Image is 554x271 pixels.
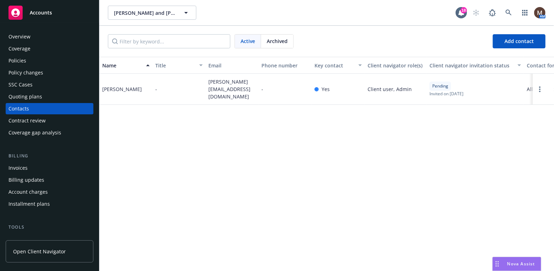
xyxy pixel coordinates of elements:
div: Billing updates [8,174,44,186]
div: Policies [8,55,26,66]
div: Account charges [8,186,48,198]
button: Nova Assist [492,257,541,271]
button: [PERSON_NAME] and [PERSON_NAME] [108,6,196,20]
span: Client user, Admin [368,85,412,93]
a: Overview [6,31,93,42]
a: Contract review [6,115,93,126]
div: Title [155,62,195,69]
div: Phone number [261,62,309,69]
a: Report a Bug [485,6,500,20]
a: Coverage [6,43,93,54]
div: Client navigator role(s) [368,62,424,69]
a: Quoting plans [6,91,93,102]
span: - [261,85,263,93]
div: Coverage gap analysis [8,127,61,138]
img: photo [534,7,546,18]
a: Accounts [6,3,93,23]
div: [PERSON_NAME] [102,85,142,93]
input: Filter by keyword... [108,34,230,48]
a: Manage files [6,234,93,245]
div: Contacts [8,103,29,114]
span: Nova Assist [507,261,535,267]
span: Archived [267,37,288,45]
div: Tools [6,224,93,231]
div: Client navigator invitation status [429,62,513,69]
a: Installment plans [6,198,93,210]
a: Billing updates [6,174,93,186]
div: 18 [461,7,467,13]
a: Start snowing [469,6,483,20]
button: Client navigator role(s) [365,57,427,74]
a: Contacts [6,103,93,114]
button: Client navigator invitation status [427,57,524,74]
button: Email [206,57,259,74]
a: Invoices [6,162,93,174]
a: Coverage gap analysis [6,127,93,138]
div: Installment plans [8,198,50,210]
a: Switch app [518,6,532,20]
a: Open options [536,85,544,94]
div: Key contact [314,62,354,69]
a: SSC Cases [6,79,93,90]
div: Overview [8,31,30,42]
button: Key contact [312,57,365,74]
span: Open Client Navigator [13,248,66,255]
span: Yes [322,85,330,93]
button: Add contact [493,34,546,48]
div: Billing [6,152,93,159]
span: Active [241,37,255,45]
div: Coverage [8,43,30,54]
div: Name [102,62,142,69]
button: Phone number [259,57,312,74]
a: Policy changes [6,67,93,78]
div: Quoting plans [8,91,42,102]
div: SSC Cases [8,79,33,90]
span: Accounts [30,10,52,16]
button: Name [99,57,152,74]
div: Manage files [8,234,39,245]
span: [PERSON_NAME] and [PERSON_NAME] [114,9,175,17]
div: Policy changes [8,67,43,78]
button: Title [152,57,206,74]
a: Policies [6,55,93,66]
div: Email [208,62,256,69]
div: Contract review [8,115,46,126]
span: [PERSON_NAME][EMAIL_ADDRESS][DOMAIN_NAME] [208,78,256,100]
a: Search [502,6,516,20]
span: Invited on [DATE] [429,91,463,97]
span: - [155,85,157,93]
span: Pending [432,83,448,89]
span: Add contact [504,38,534,44]
a: Account charges [6,186,93,198]
div: Drag to move [493,257,502,271]
div: Invoices [8,162,28,174]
